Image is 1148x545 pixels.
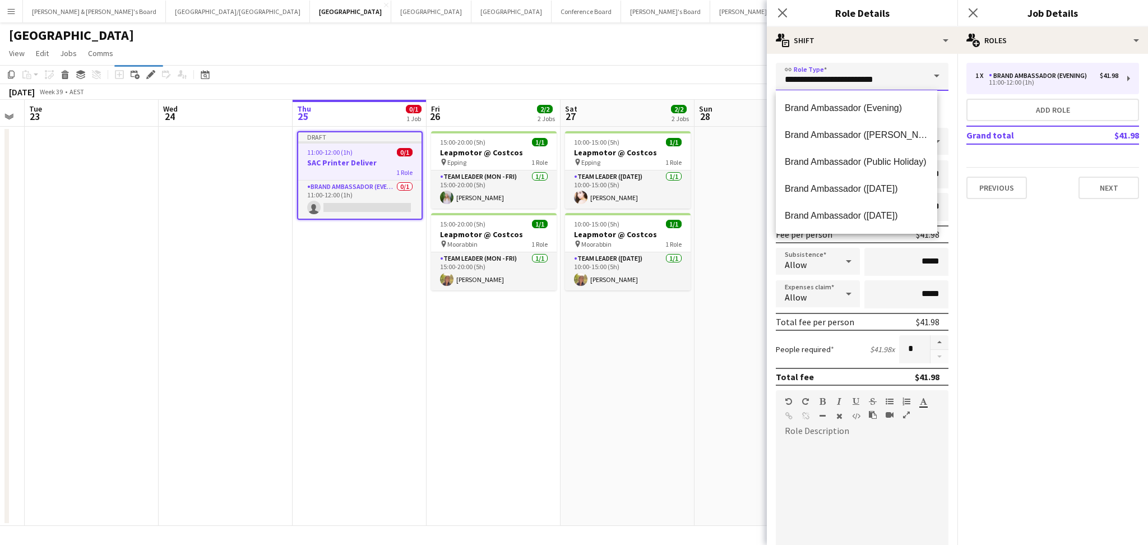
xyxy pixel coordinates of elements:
button: [PERSON_NAME] & [PERSON_NAME]'s Board [23,1,166,22]
div: $41.98 [916,229,939,240]
button: Conference Board [552,1,621,22]
button: Ordered List [902,397,910,406]
span: Allow [785,259,807,270]
button: Fullscreen [902,410,910,419]
button: Bold [818,397,826,406]
button: Increase [931,335,948,350]
div: Roles [957,27,1148,54]
button: [GEOGRAPHIC_DATA]/[GEOGRAPHIC_DATA] [166,1,310,22]
td: $41.98 [1079,126,1139,144]
div: Total fee per person [776,316,854,327]
button: Insert video [886,410,894,419]
button: HTML Code [852,412,860,421]
div: $41.98 [1100,72,1118,80]
button: [PERSON_NAME] & [PERSON_NAME]'s Board [710,1,853,22]
button: Previous [966,177,1027,199]
span: Brand Ambassador (Public Holiday) [785,156,928,167]
span: Brand Ambassador ([PERSON_NAME]) [785,130,928,140]
div: $41.98 [915,371,939,382]
button: Undo [785,397,793,406]
h3: Job Details [957,6,1148,20]
button: [PERSON_NAME]'s Board [621,1,710,22]
div: Fee per person [776,229,832,240]
button: Next [1078,177,1139,199]
span: Brand Ambassador (Evening) [785,103,928,113]
div: Shift [767,27,957,54]
div: Total fee [776,371,814,382]
button: Text Color [919,397,927,406]
button: Clear Formatting [835,412,843,421]
button: Add role [966,99,1139,121]
button: [GEOGRAPHIC_DATA] [310,1,391,22]
button: Unordered List [886,397,894,406]
span: Allow [785,292,807,303]
div: Brand Ambassador (Evening) [989,72,1091,80]
h3: Role Details [767,6,957,20]
td: Grand total [966,126,1079,144]
button: Underline [852,397,860,406]
button: Paste as plain text [869,410,877,419]
label: People required [776,344,834,354]
span: Brand Ambassador ([DATE]) [785,183,928,194]
button: Redo [802,397,809,406]
div: 11:00-12:00 (1h) [975,80,1118,85]
button: Strikethrough [869,397,877,406]
div: 1 x [975,72,989,80]
button: [GEOGRAPHIC_DATA] [391,1,471,22]
div: $41.98 x [870,344,895,354]
button: Horizontal Line [818,412,826,421]
button: Italic [835,397,843,406]
button: [GEOGRAPHIC_DATA] [471,1,552,22]
span: Brand Ambassador ([DATE]) [785,210,928,221]
div: $41.98 [916,316,939,327]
